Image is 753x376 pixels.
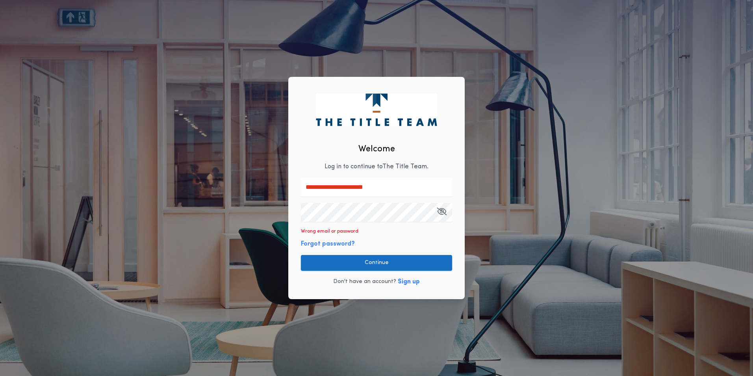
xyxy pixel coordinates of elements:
[301,228,358,235] p: Wrong email or password
[325,162,428,171] p: Log in to continue to The Title Team .
[333,278,396,286] p: Don't have an account?
[358,143,395,156] h2: Welcome
[398,277,420,287] button: Sign up
[301,239,355,249] button: Forgot password?
[301,255,452,271] button: Continue
[316,93,437,126] img: logo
